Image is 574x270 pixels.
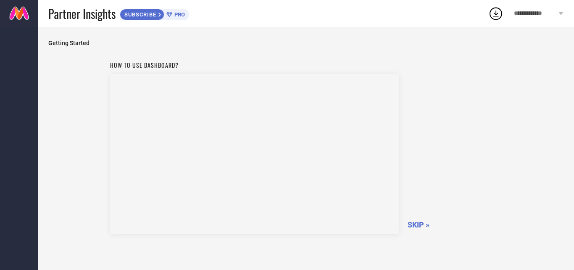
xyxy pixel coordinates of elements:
iframe: Workspace Section [110,74,399,234]
span: Getting Started [48,40,563,46]
span: Partner Insights [48,5,116,22]
span: PRO [172,11,185,18]
h1: How to use dashboard? [110,61,399,70]
span: SKIP » [408,220,429,229]
a: SUBSCRIBEPRO [120,7,189,20]
span: SUBSCRIBE [120,11,158,18]
div: Open download list [488,6,503,21]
